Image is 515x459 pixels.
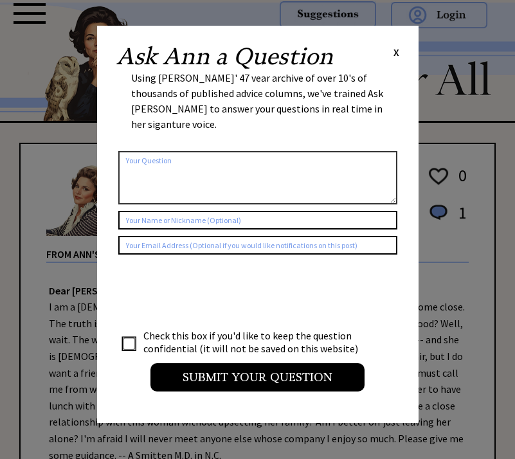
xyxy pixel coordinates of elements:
h2: Ask Ann a Question [116,45,333,68]
iframe: reCAPTCHA [118,267,314,318]
span: X [393,46,399,59]
input: Your Name or Nickname (Optional) [118,211,397,230]
div: Using [PERSON_NAME]' 47 vear archive of over 10's of thousands of published advice columns, we've... [131,70,384,145]
input: Submit your Question [150,363,365,392]
input: Your Email Address (Optional if you would like notifications on this post) [118,236,397,255]
td: Check this box if you'd like to keep the question confidential (it will not be saved on this webs... [143,328,370,355]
